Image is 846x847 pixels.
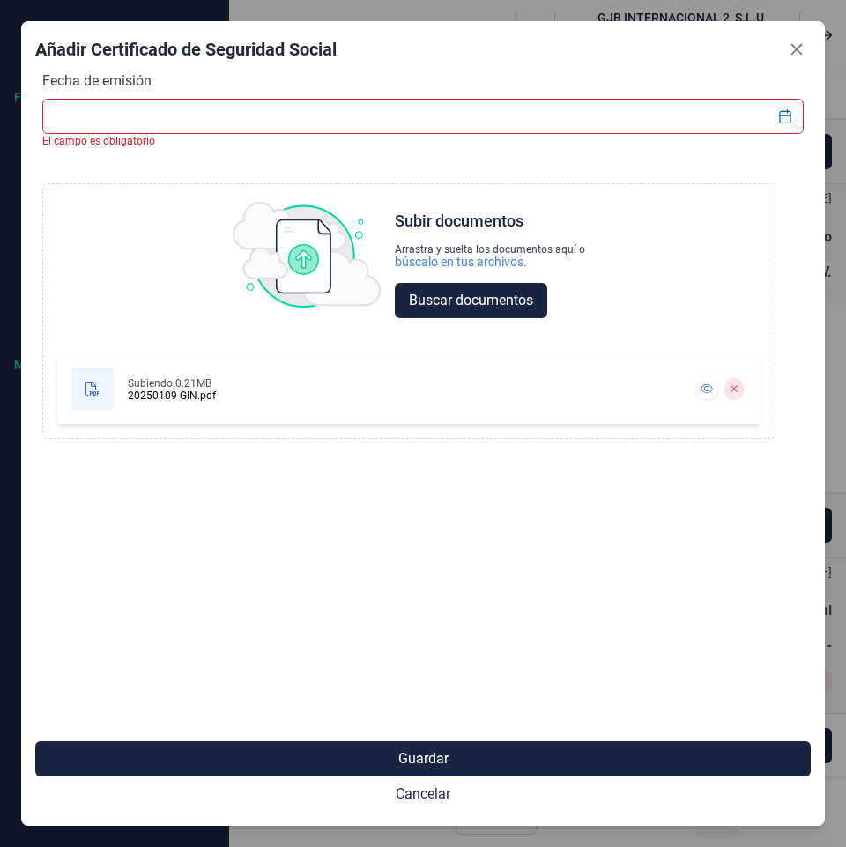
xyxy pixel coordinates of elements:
[396,784,450,805] span: Cancelar
[768,100,802,132] button: Choose Date
[409,290,533,311] span: Buscar documentos
[35,741,811,776] button: Guardar
[233,202,381,308] img: upload img
[35,37,337,62] div: Añadir Certificado de Seguridad Social
[395,244,585,255] div: Arrastra y suelta los documentos aquí o
[398,748,449,769] span: Guardar
[395,212,523,230] div: Subir documentos
[42,71,152,92] label: Fecha de emisión
[395,255,527,269] div: búscalo en tus archivos.
[42,134,804,148] div: El campo es obligatorio
[395,283,547,318] button: Buscar documentos
[35,776,811,812] button: Cancelar
[783,35,811,63] button: Close
[128,376,216,390] div: Subiendo: 0.21MB
[395,255,585,269] div: búscalo en tus archivos.
[128,390,216,401] div: 20250109 GIN.pdf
